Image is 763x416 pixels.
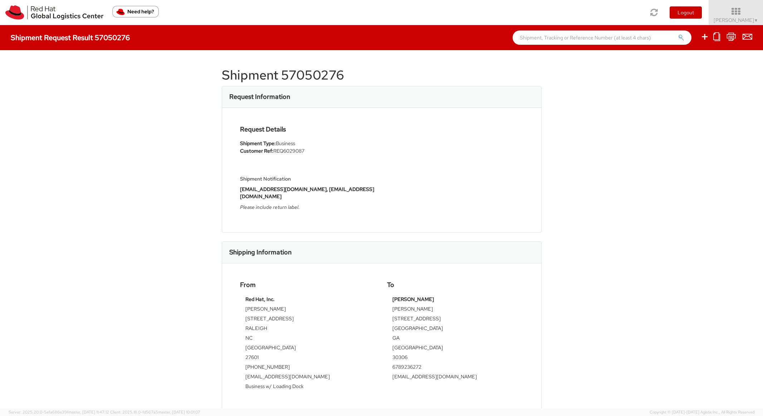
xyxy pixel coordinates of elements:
td: [EMAIL_ADDRESS][DOMAIN_NAME] [392,373,518,383]
strong: [PERSON_NAME] [392,296,434,302]
td: Business w/ Loading Dock [245,383,371,392]
h3: Shipping Information [229,249,292,256]
h1: Shipment 57050276 [222,68,542,82]
span: ▼ [754,18,758,23]
td: [GEOGRAPHIC_DATA] [392,325,518,334]
li: Business [240,140,376,147]
h3: Request Information [229,93,290,100]
td: [PERSON_NAME] [245,305,371,315]
td: [EMAIL_ADDRESS][DOMAIN_NAME] [245,373,371,383]
strong: Customer Ref: [240,148,273,154]
input: Shipment, Tracking or Reference Number (at least 4 chars) [513,30,691,45]
span: [PERSON_NAME] [714,17,758,23]
span: master, [DATE] 10:01:07 [158,410,200,415]
td: [STREET_ADDRESS] [392,315,518,325]
td: [PERSON_NAME] [392,305,518,315]
span: Client: 2025.18.0-fd567a5 [110,410,200,415]
td: NC [245,334,371,344]
h5: Shipment Notification [240,176,376,182]
span: master, [DATE] 11:47:12 [68,410,109,415]
strong: Red Hat, Inc. [245,296,275,302]
h4: To [387,281,523,288]
td: [STREET_ADDRESS] [245,315,371,325]
td: 27601 [245,354,371,363]
span: Server: 2025.20.0-5efa686e39f [9,410,109,415]
td: [PHONE_NUMBER] [245,363,371,373]
td: [GEOGRAPHIC_DATA] [245,344,371,354]
td: RALEIGH [245,325,371,334]
h4: Request Details [240,126,376,133]
td: GA [392,334,518,344]
strong: [EMAIL_ADDRESS][DOMAIN_NAME], [EMAIL_ADDRESS][DOMAIN_NAME] [240,186,374,200]
h4: From [240,281,376,288]
i: Please include return label. [240,204,300,210]
li: REQ6029087 [240,147,376,155]
button: Logout [670,6,702,19]
h4: Shipment Request Result 57050276 [11,34,130,42]
strong: Shipment Type: [240,140,276,147]
td: 6789236272 [392,363,518,373]
span: Copyright © [DATE]-[DATE] Agistix Inc., All Rights Reserved [650,410,754,415]
td: 30306 [392,354,518,363]
img: rh-logistics-00dfa346123c4ec078e1.svg [5,5,103,20]
button: Need help? [112,6,159,18]
td: [GEOGRAPHIC_DATA] [392,344,518,354]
